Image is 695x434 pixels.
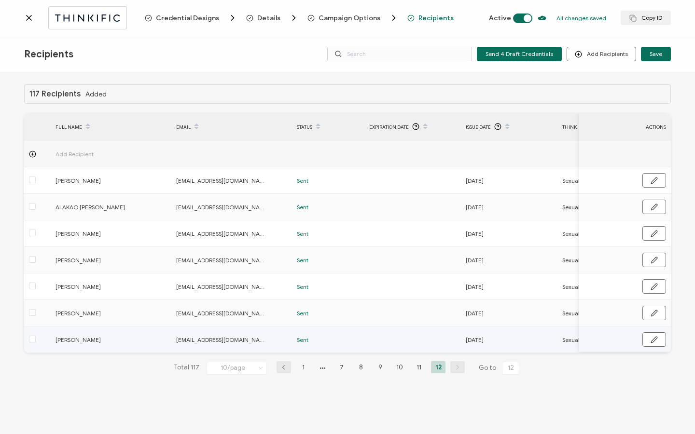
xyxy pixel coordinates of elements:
[562,228,690,239] span: Sexual Assault & Sexual Harassment Prevention
[176,308,268,319] span: [EMAIL_ADDRESS][DOMAIN_NAME]
[176,175,268,186] span: [EMAIL_ADDRESS][DOMAIN_NAME]
[297,281,308,292] span: Sent
[354,361,368,373] li: 8
[296,361,310,373] li: 1
[641,47,671,61] button: Save
[650,51,662,57] span: Save
[562,175,690,186] span: Sexual Assault & Sexual Harassment Prevention
[431,361,445,373] li: 12
[486,51,553,57] span: Send 4 Draft Credentials
[56,308,147,319] span: [PERSON_NAME]
[562,255,690,266] span: Sexual Assault & Sexual Harassment Prevention
[297,175,308,186] span: Sent
[297,334,308,345] span: Sent
[412,361,426,373] li: 11
[562,334,690,345] span: Sexual Assault & Sexual Harassment Prevention
[466,334,484,345] span: [DATE]
[145,13,454,23] div: Breadcrumb
[562,308,690,319] span: Sexual Assault & Sexual Harassment Prevention
[407,14,454,22] span: Recipients
[156,14,219,22] span: Credential Designs
[176,334,268,345] span: [EMAIL_ADDRESS][DOMAIN_NAME]
[466,228,484,239] span: [DATE]
[466,175,484,186] span: [DATE]
[56,334,147,345] span: [PERSON_NAME]
[145,13,237,23] span: Credential Designs
[579,122,671,133] div: ACTIONS
[56,281,147,292] span: [PERSON_NAME]
[297,255,308,266] span: Sent
[297,228,308,239] span: Sent
[176,228,268,239] span: [EMAIL_ADDRESS][DOMAIN_NAME]
[85,91,107,98] span: Added
[56,255,147,266] span: [PERSON_NAME]
[647,388,695,434] iframe: Chat Widget
[477,47,562,61] button: Send 4 Draft Credentials
[466,202,484,213] span: [DATE]
[489,14,511,22] span: Active
[24,48,73,60] span: Recipients
[466,255,484,266] span: [DATE]
[629,14,662,22] span: Copy ID
[297,202,308,213] span: Sent
[176,202,268,213] span: [EMAIL_ADDRESS][DOMAIN_NAME]
[621,11,671,25] button: Copy ID
[257,14,280,22] span: Details
[171,119,292,135] div: EMAIL
[327,47,472,61] input: Search
[56,149,147,160] span: Add Recipient
[319,14,380,22] span: Campaign Options
[567,47,636,61] button: Add Recipients
[246,13,299,23] span: Details
[369,122,409,133] span: Expiration Date
[56,228,147,239] span: [PERSON_NAME]
[334,361,349,373] li: 7
[557,119,654,135] div: Thinkific Course Name
[479,361,521,375] span: Go to
[176,281,268,292] span: [EMAIL_ADDRESS][DOMAIN_NAME]
[418,14,454,22] span: Recipients
[29,90,81,98] h1: 117 Recipients
[562,281,690,292] span: Sexual Assault & Sexual Harassment Prevention
[466,281,484,292] span: [DATE]
[56,202,147,213] span: AI AKAO [PERSON_NAME]
[176,255,268,266] span: [EMAIL_ADDRESS][DOMAIN_NAME]
[54,12,122,24] img: thinkific.svg
[297,308,308,319] span: Sent
[556,14,606,22] p: All changes saved
[466,122,491,133] span: Issue Date
[562,202,690,213] span: Sexual Assault & Sexual Harassment Prevention
[207,362,267,375] input: Select
[373,361,388,373] li: 9
[292,119,364,135] div: Status
[51,119,171,135] div: FULL NAME
[466,308,484,319] span: [DATE]
[392,361,407,373] li: 10
[56,175,147,186] span: [PERSON_NAME]
[174,361,199,375] span: Total 117
[307,13,399,23] span: Campaign Options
